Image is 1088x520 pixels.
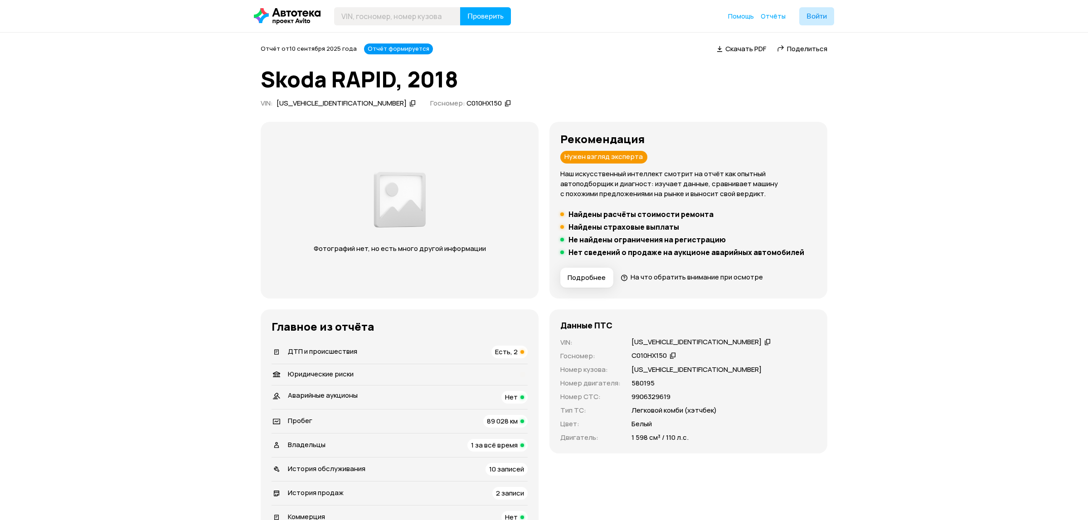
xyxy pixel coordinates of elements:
[305,244,495,254] p: Фотографий нет, но есть много другой информации
[560,392,621,402] p: Номер СТС :
[261,44,357,53] span: Отчёт от 10 сентября 2025 года
[496,488,524,498] span: 2 записи
[631,405,717,415] p: Легковой комби (хэтчбек)
[631,337,762,347] div: [US_VEHICLE_IDENTIFICATION_NUMBER]
[560,268,613,288] button: Подробнее
[560,365,621,375] p: Номер кузова :
[568,273,606,282] span: Подробнее
[560,378,621,388] p: Номер двигателя :
[631,392,670,402] p: 9906329619
[272,320,528,333] h3: Главное из отчёта
[568,248,804,257] h5: Нет сведений о продаже на аукционе аварийных автомобилей
[467,13,504,20] span: Проверить
[471,440,518,450] span: 1 за всё время
[806,13,827,20] span: Войти
[631,272,763,282] span: На что обратить внимание при осмотре
[288,416,312,425] span: Пробег
[487,416,518,426] span: 89 028 км
[631,378,655,388] p: 580195
[288,369,354,379] span: Юридические риски
[568,222,679,231] h5: Найдены страховые выплаты
[261,67,827,91] h1: Skoda RAPID, 2018
[288,488,344,497] span: История продаж
[466,99,502,108] div: С010НХ150
[717,44,766,53] a: Скачать PDF
[560,151,647,164] div: Нужен взгляд эксперта
[460,7,511,25] button: Проверить
[560,169,816,199] p: Наш искусственный интеллект смотрит на отчёт как опытный автоподборщик и диагност: изучает данные...
[560,419,621,429] p: Цвет :
[495,347,518,356] span: Есть, 2
[560,351,621,361] p: Госномер :
[725,44,766,53] span: Скачать PDF
[277,99,407,108] div: [US_VEHICLE_IDENTIFICATION_NUMBER]
[371,167,428,233] img: d89e54fb62fcf1f0.png
[631,419,652,429] p: Белый
[728,12,754,21] a: Помощь
[334,7,461,25] input: VIN, госномер, номер кузова
[761,12,786,20] span: Отчёты
[560,405,621,415] p: Тип ТС :
[430,98,465,108] span: Госномер:
[560,433,621,443] p: Двигатель :
[288,347,357,356] span: ДТП и происшествия
[288,390,358,400] span: Аварийные аукционы
[560,337,621,347] p: VIN :
[364,43,433,54] div: Отчёт формируется
[621,272,763,282] a: На что обратить внимание при осмотре
[787,44,827,53] span: Поделиться
[631,433,689,443] p: 1 598 см³ / 110 л.с.
[799,7,834,25] button: Войти
[288,440,325,449] span: Владельцы
[489,464,524,474] span: 10 записей
[505,392,518,402] span: Нет
[288,464,365,473] span: История обслуживания
[631,365,762,375] p: [US_VEHICLE_IDENTIFICATION_NUMBER]
[568,210,714,219] h5: Найдены расчёты стоимости ремонта
[568,235,726,244] h5: Не найдены ограничения на регистрацию
[631,351,667,361] div: С010НХ150
[761,12,786,21] a: Отчёты
[560,320,612,330] h4: Данные ПТС
[261,98,273,108] span: VIN :
[560,133,816,145] h3: Рекомендация
[777,44,827,53] a: Поделиться
[728,12,754,20] span: Помощь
